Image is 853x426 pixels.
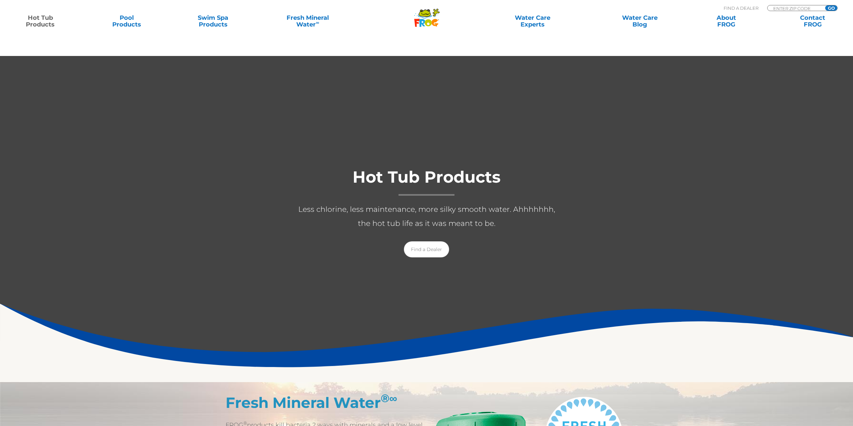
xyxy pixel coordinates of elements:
[606,14,673,28] a: Water CareBlog
[226,394,427,411] h2: Fresh Mineral Water
[93,14,160,28] a: PoolProducts
[389,391,398,405] em: ∞
[724,5,758,11] p: Find A Dealer
[773,5,818,11] input: Zip Code Form
[825,5,837,11] input: GO
[316,20,319,25] sup: ∞
[266,14,350,28] a: Fresh MineralWater∞
[293,168,561,196] h1: Hot Tub Products
[7,14,74,28] a: Hot TubProducts
[779,14,846,28] a: ContactFROG
[693,14,760,28] a: AboutFROG
[478,14,587,28] a: Water CareExperts
[293,202,561,231] p: Less chlorine, less maintenance, more silky smooth water. Ahhhhhhh, the hot tub life as it was me...
[404,241,449,257] a: Find a Dealer
[179,14,246,28] a: Swim SpaProducts
[381,391,398,405] sup: ®
[243,420,247,426] sup: ®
